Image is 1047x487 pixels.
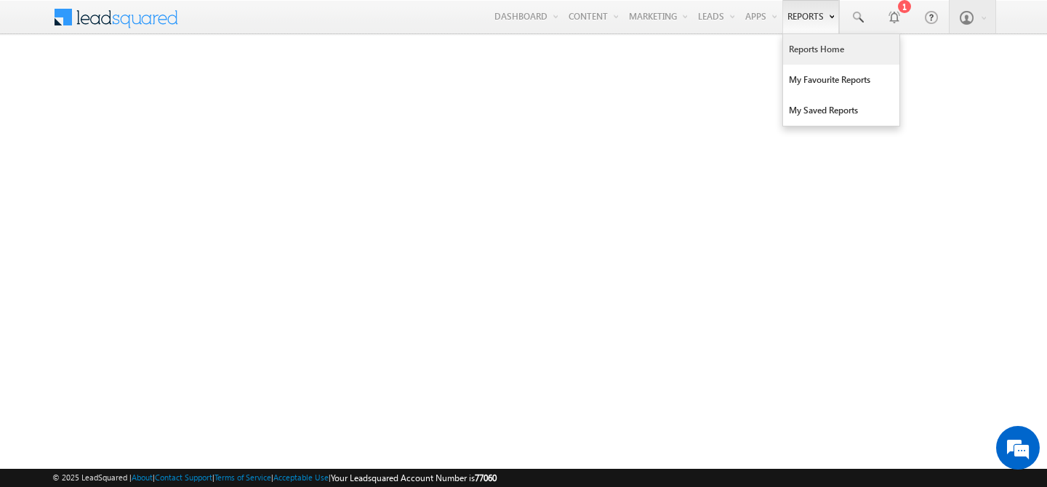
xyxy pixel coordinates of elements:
[475,472,497,483] span: 77060
[132,472,153,482] a: About
[214,472,271,482] a: Terms of Service
[783,65,899,95] a: My Favourite Reports
[273,472,329,482] a: Acceptable Use
[155,472,212,482] a: Contact Support
[331,472,497,483] span: Your Leadsquared Account Number is
[783,34,899,65] a: Reports Home
[783,95,899,126] a: My Saved Reports
[52,471,497,485] span: © 2025 LeadSquared | | | | |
